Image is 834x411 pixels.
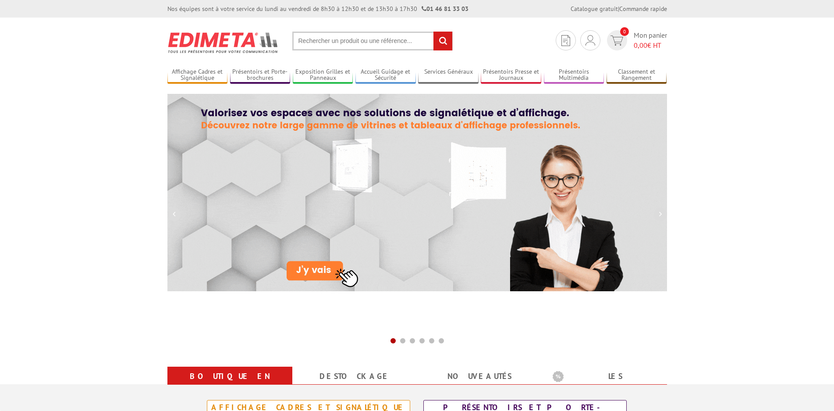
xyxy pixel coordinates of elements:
img: Présentoir, panneau, stand - Edimeta - PLV, affichage, mobilier bureau, entreprise [167,26,279,59]
span: 0,00 [634,41,647,50]
div: Nos équipes sont à votre service du lundi au vendredi de 8h30 à 12h30 et de 13h30 à 17h30 [167,4,468,13]
input: Rechercher un produit ou une référence... [292,32,453,50]
strong: 01 46 81 33 03 [422,5,468,13]
a: Services Généraux [418,68,479,82]
a: devis rapide 0 Mon panier 0,00€ HT [605,30,667,50]
a: Présentoirs Presse et Journaux [481,68,541,82]
a: Les promotions [553,368,657,400]
a: Classement et Rangement [607,68,667,82]
a: Accueil Guidage et Sécurité [355,68,416,82]
span: 0 [620,27,629,36]
img: devis rapide [610,36,623,46]
a: Catalogue gratuit [571,5,618,13]
a: Présentoirs et Porte-brochures [230,68,291,82]
a: Destockage [303,368,407,384]
a: nouveautés [428,368,532,384]
img: devis rapide [586,35,595,46]
a: Boutique en ligne [178,368,282,400]
a: Affichage Cadres et Signalétique [167,68,228,82]
div: | [571,4,667,13]
a: Présentoirs Multimédia [544,68,604,82]
img: devis rapide [561,35,570,46]
b: Les promotions [553,368,662,386]
a: Exposition Grilles et Panneaux [293,68,353,82]
a: Commande rapide [619,5,667,13]
span: Mon panier [634,30,667,50]
input: rechercher [433,32,452,50]
span: € HT [634,40,667,50]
